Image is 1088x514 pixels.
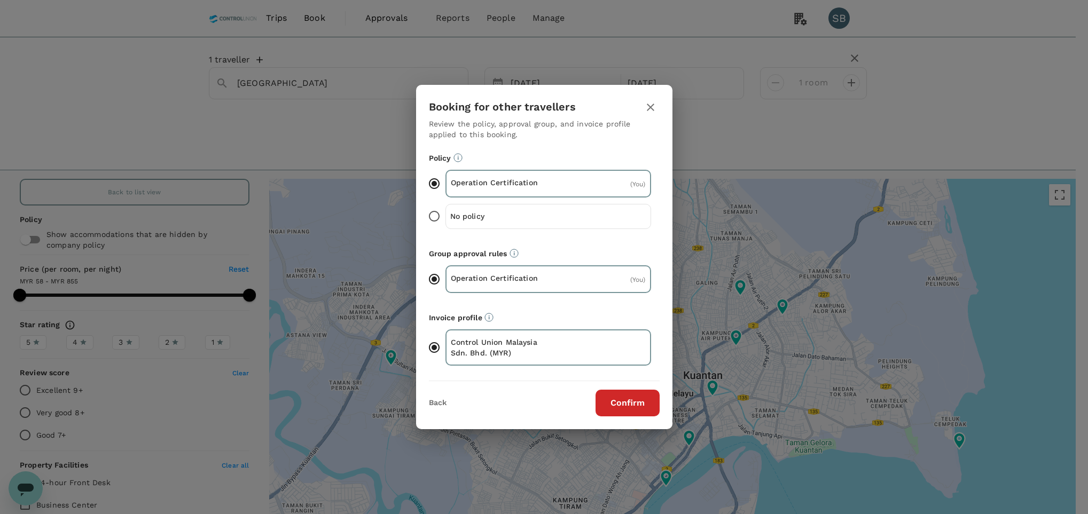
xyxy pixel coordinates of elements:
[510,249,519,258] svg: Default approvers or custom approval rules (if available) are based on the user group.
[429,101,576,113] h3: Booking for other travellers
[484,313,494,322] svg: The payment currency and company information are based on the selected invoice profile.
[429,118,660,140] p: Review the policy, approval group, and invoice profile applied to this booking.
[451,273,549,283] p: Operation Certification
[451,337,549,358] p: Control Union Malaysia Sdn. Bhd. (MYR)
[596,390,660,416] button: Confirm
[630,276,646,283] span: ( You )
[429,399,447,407] button: Back
[451,177,549,188] p: Operation Certification
[450,211,549,222] p: No policy
[429,312,660,323] p: Invoice profile
[630,180,646,188] span: ( You )
[453,153,463,162] svg: Booking restrictions are based on the selected travel policy.
[429,248,660,259] p: Group approval rules
[429,153,660,163] p: Policy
